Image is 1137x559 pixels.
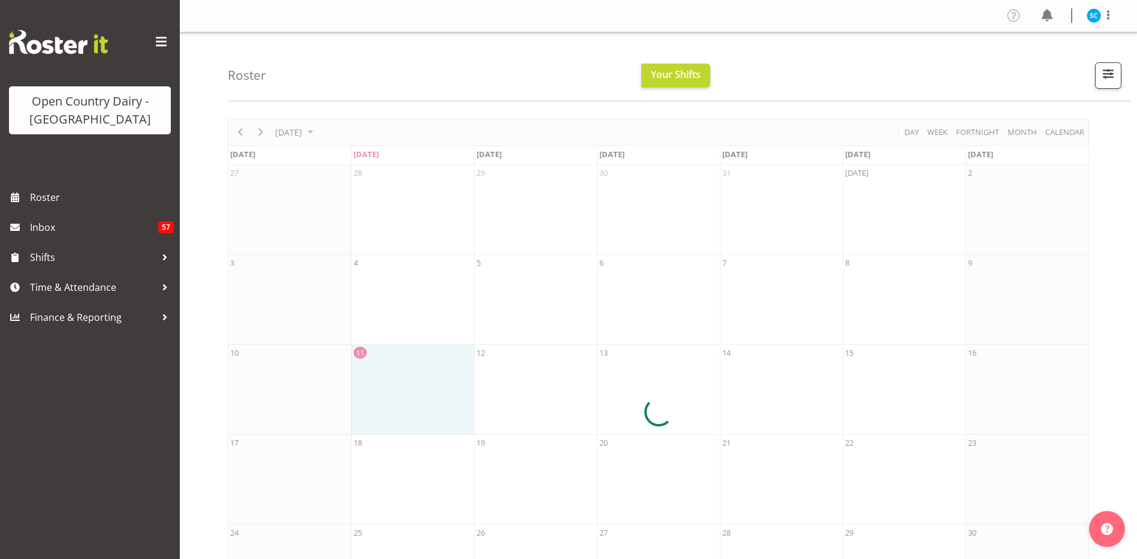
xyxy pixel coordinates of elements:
img: help-xxl-2.png [1101,523,1113,535]
span: Shifts [30,248,156,266]
span: Finance & Reporting [30,308,156,326]
span: Inbox [30,218,158,236]
img: Rosterit website logo [9,30,108,54]
span: 57 [158,221,174,233]
span: Your Shifts [651,68,701,81]
button: Your Shifts [641,64,710,88]
h4: Roster [228,68,266,82]
span: Roster [30,188,174,206]
button: Filter Shifts [1095,62,1121,89]
span: Time & Attendance [30,278,156,296]
div: Open Country Dairy - [GEOGRAPHIC_DATA] [21,92,159,128]
img: stuart-craig9761.jpg [1087,8,1101,23]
